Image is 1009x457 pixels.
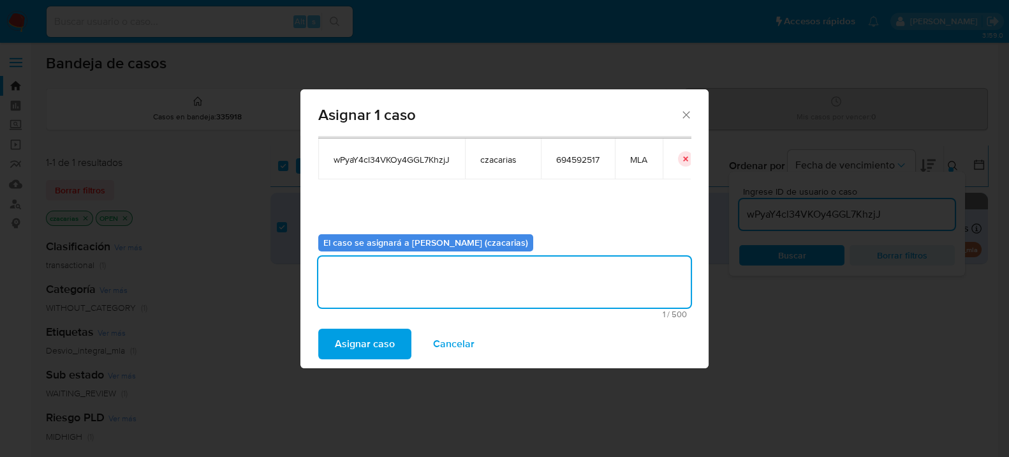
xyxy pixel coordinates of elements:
[678,151,693,167] button: icon-button
[300,89,709,368] div: assign-modal
[433,330,475,358] span: Cancelar
[323,236,528,249] b: El caso se asignará a [PERSON_NAME] (czacarias)
[322,310,687,318] span: Máximo 500 caracteres
[335,330,395,358] span: Asignar caso
[556,154,600,165] span: 694592517
[318,107,680,123] span: Asignar 1 caso
[630,154,647,165] span: MLA
[318,329,411,359] button: Asignar caso
[480,154,526,165] span: czacarias
[416,329,491,359] button: Cancelar
[680,109,691,120] button: Cerrar ventana
[334,154,450,165] span: wPyaY4cl34VKOy4GGL7KhzjJ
